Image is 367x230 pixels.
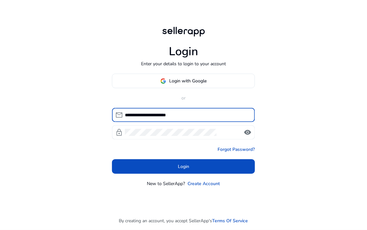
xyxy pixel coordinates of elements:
span: Login with Google [169,78,207,84]
p: New to SellerApp? [147,180,185,187]
span: Login [178,163,189,170]
img: google-logo.svg [160,78,166,84]
button: Login [112,159,255,174]
p: Enter your details to login to your account [141,60,226,67]
span: visibility [244,129,252,136]
a: Terms Of Service [212,217,248,224]
button: Login with Google [112,74,255,88]
a: Create Account [188,180,220,187]
span: mail [115,111,123,119]
h1: Login [169,45,198,58]
a: Forgot Password? [218,146,255,153]
p: or [112,95,255,101]
span: lock [115,129,123,136]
